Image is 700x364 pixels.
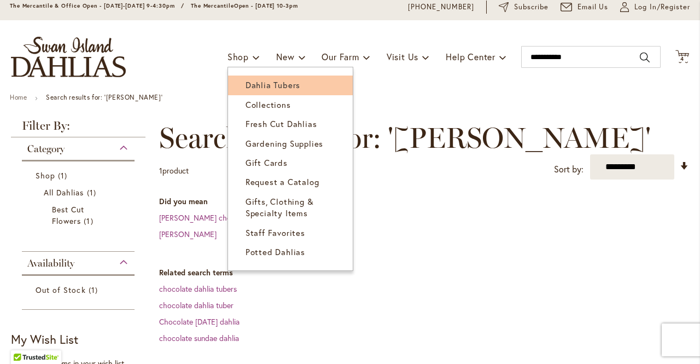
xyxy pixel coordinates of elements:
[446,51,495,62] span: Help Center
[577,2,609,13] span: Email Us
[44,187,115,198] a: All Dahlias
[84,215,96,227] span: 1
[246,227,305,238] span: Staff Favorites
[620,2,690,13] a: Log In/Register
[87,187,99,198] span: 1
[246,196,314,218] span: Gifts, Clothing & Specialty Items
[554,159,584,180] label: Sort by:
[36,170,55,181] span: Shop
[246,246,305,257] span: Potted Dahlias
[159,196,689,207] dt: Did you mean
[159,165,162,176] span: 1
[11,331,78,347] strong: My Wish List
[10,2,234,9] span: The Mercantile & Office Open - [DATE]-[DATE] 9-4:30pm / The Mercantile
[499,2,549,13] a: Subscribe
[159,229,217,239] a: [PERSON_NAME]
[11,37,126,77] a: store logo
[246,118,317,129] span: Fresh Cut Dahlias
[246,138,323,149] span: Gardening Supplies
[276,51,294,62] span: New
[387,51,418,62] span: Visit Us
[322,51,359,62] span: Our Farm
[159,316,240,327] a: Chocolate [DATE] dahlia
[159,162,189,180] p: product
[36,285,86,295] span: Out of Stock
[46,93,162,101] strong: Search results for: '[PERSON_NAME]'
[36,170,124,181] a: Shop
[680,55,684,62] span: 4
[234,2,298,9] span: Open - [DATE] 10-3pm
[159,122,651,154] span: Search results for: '[PERSON_NAME]'
[675,50,689,65] button: 4
[159,333,239,343] a: chocolate sundae dahlia
[8,325,39,356] iframe: Launch Accessibility Center
[159,212,241,223] a: [PERSON_NAME] choice
[246,99,291,110] span: Collections
[52,204,84,226] span: Best Cut Flowers
[227,51,249,62] span: Shop
[58,170,70,181] span: 1
[89,284,101,296] span: 1
[514,2,549,13] span: Subscribe
[52,204,107,227] a: Best Cut Flowers
[159,284,237,294] a: chocolate dahlia tubers
[246,176,319,187] span: Request a Catalog
[634,2,690,13] span: Log In/Register
[561,2,609,13] a: Email Us
[246,79,300,90] span: Dahlia Tubers
[159,300,234,310] a: chocolate dahlia tuber
[11,120,145,137] strong: Filter By:
[408,2,474,13] a: [PHONE_NUMBER]
[27,143,65,155] span: Category
[36,284,124,296] a: Out of Stock 1
[27,257,74,269] span: Availability
[10,93,27,101] a: Home
[228,153,353,172] a: Gift Cards
[159,267,689,278] dt: Related search terms
[44,187,84,198] span: All Dahlias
